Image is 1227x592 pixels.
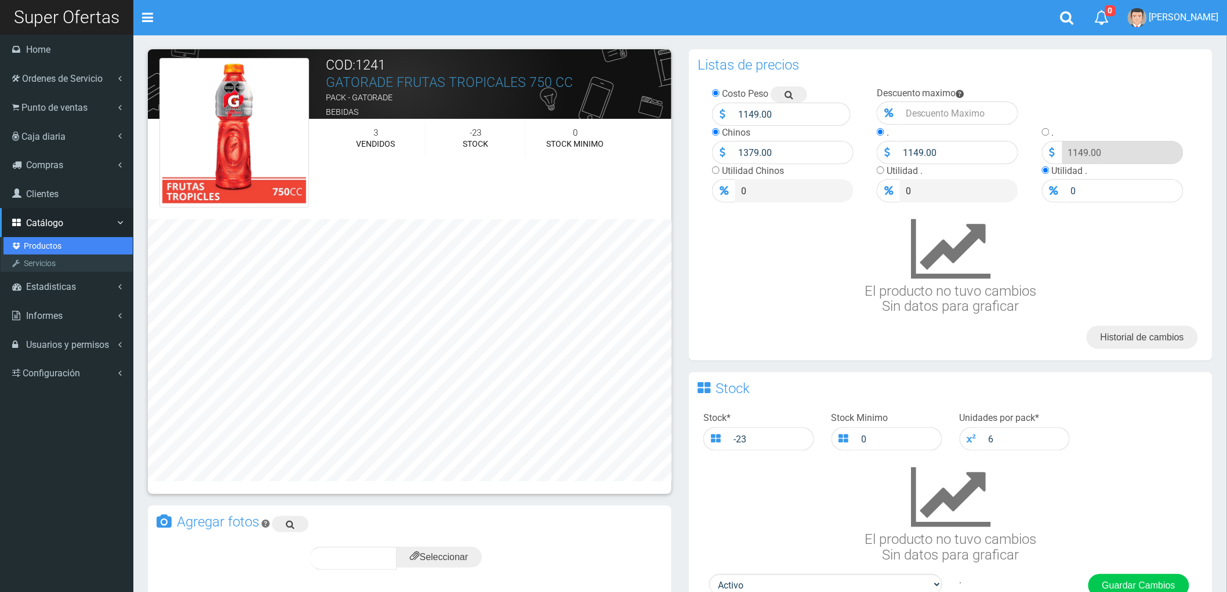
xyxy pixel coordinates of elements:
label: . [1052,127,1054,138]
label: Descuento maximo [877,88,956,99]
font: 0 [573,128,578,138]
span: Punto de ventas [21,102,88,113]
h3: El producto no tuvo cambios Sin datos para graficar [703,462,1198,562]
font: BEBIDAS [326,107,359,117]
input: Precio . [900,179,1018,202]
a: Historial de cambios [1087,326,1198,349]
label: Stock Minimo [832,412,888,425]
h3: Listas de precios [698,58,799,72]
a: Buscar precio en google [771,86,807,103]
span: Caja diaria [21,131,66,142]
span: Home [26,44,50,55]
a: GATORADE FRUTAS TROPICALES 750 CC [326,75,573,90]
input: Descuento Maximo [900,101,1018,125]
input: Precio . [897,141,1018,164]
label: Chinos [722,127,750,138]
input: Precio Costo... [732,103,851,126]
a: Buscar imagen en google [272,516,308,532]
span: Compras [26,159,63,170]
span: Usuarios y permisos [26,339,109,350]
input: Precio . [1065,179,1184,202]
a: Productos [3,237,133,255]
span: Super Ofertas [14,7,119,27]
span: . [960,575,962,586]
input: Precio Venta... [735,179,854,202]
h3: Stock [716,382,750,395]
label: Utilidad . [1052,165,1088,176]
span: [PERSON_NAME] [1149,12,1219,23]
font: COD:1241 [326,57,386,73]
img: User Image [1128,8,1147,27]
span: Clientes [26,188,59,199]
span: Ordenes de Servicio [22,73,103,84]
span: 0 [1105,5,1116,16]
h3: Agregar fotos [177,515,259,529]
span: Catálogo [26,217,63,228]
font: STOCK [463,139,488,148]
h3: El producto no tuvo cambios Sin datos para graficar [703,214,1198,314]
label: Costo Peso [722,88,768,99]
input: 1 [983,427,1070,451]
label: Stock [703,412,731,425]
label: Unidades por pack [960,412,1040,425]
span: Seleccionar [411,552,469,562]
font: PACK - GATORADE [326,93,393,102]
font: -23 [470,128,481,138]
input: Precio . [1062,141,1184,164]
font: STOCK MINIMO [547,139,604,148]
h5: 3 [335,128,417,138]
span: Estadisticas [26,281,76,292]
font: VENDIDOS [357,139,395,148]
input: Precio Venta... [732,141,854,164]
input: Stock total... [728,427,814,451]
span: Informes [26,310,63,321]
label: . [887,127,889,138]
label: Utilidad . [887,165,923,176]
label: Utilidad Chinos [722,165,784,176]
a: Servicios [3,255,133,272]
span: Configuración [23,368,80,379]
input: Stock minimo... [856,427,942,451]
img: GATORADE_FRUTAS_TROPICALES_750_CC.jpg [159,58,309,208]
